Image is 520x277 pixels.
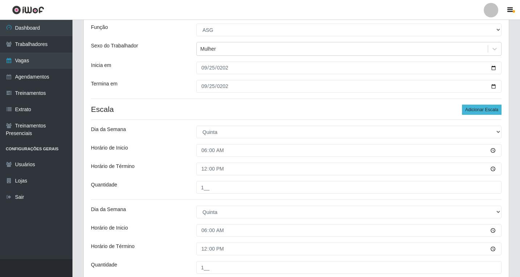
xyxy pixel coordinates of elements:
label: Sexo do Trabalhador [91,42,138,50]
label: Horário de Inicio [91,224,128,232]
input: 00/00/0000 [196,80,502,93]
img: CoreUI Logo [12,5,44,14]
label: Quantidade [91,181,117,189]
h4: Escala [91,105,502,114]
div: Mulher [200,45,216,53]
label: Dia da Semana [91,206,126,213]
button: Adicionar Escala [462,105,502,115]
label: Quantidade [91,261,117,269]
input: Informe a quantidade... [196,261,502,274]
label: Horário de Inicio [91,144,128,152]
label: Termina em [91,80,117,88]
label: Horário de Término [91,243,134,250]
label: Horário de Término [91,163,134,170]
input: 00:00 [196,224,502,237]
input: 00/00/0000 [196,62,502,74]
input: Informe a quantidade... [196,181,502,194]
label: Inicia em [91,62,111,69]
input: 00:00 [196,243,502,255]
label: Dia da Semana [91,126,126,133]
input: 00:00 [196,163,502,175]
input: 00:00 [196,144,502,157]
label: Função [91,24,108,31]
